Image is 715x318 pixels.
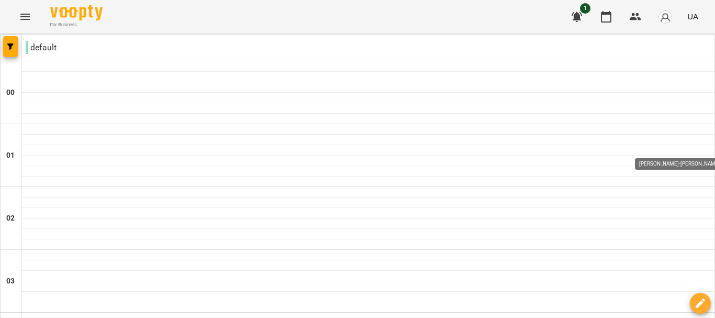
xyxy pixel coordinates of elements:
h6: 01 [6,150,15,161]
span: For Business [50,21,103,28]
h6: 00 [6,87,15,98]
h6: 02 [6,213,15,224]
h6: 03 [6,276,15,287]
img: avatar_s.png [658,9,673,24]
span: 1 [580,3,590,14]
p: default [26,41,57,54]
button: Menu [13,4,38,29]
span: UA [687,11,698,22]
button: UA [683,7,702,26]
img: Voopty Logo [50,5,103,20]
